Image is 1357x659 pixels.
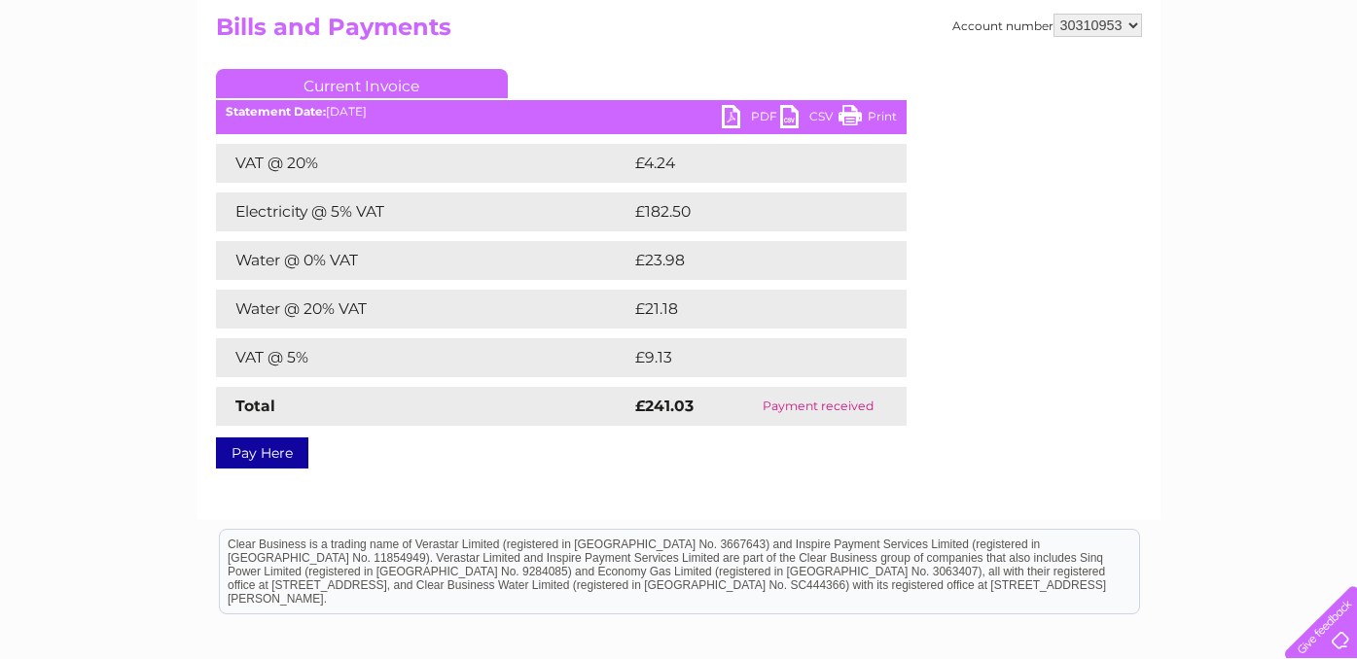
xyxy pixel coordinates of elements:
[780,105,839,133] a: CSV
[1188,83,1216,97] a: Blog
[1293,83,1339,97] a: Log out
[1228,83,1275,97] a: Contact
[722,105,780,133] a: PDF
[216,338,630,377] td: VAT @ 5%
[630,192,871,231] td: £182.50
[990,10,1125,34] a: 0333 014 3131
[216,437,308,468] a: Pay Here
[630,144,861,183] td: £4.24
[1118,83,1176,97] a: Telecoms
[216,241,630,280] td: Water @ 0% VAT
[216,192,630,231] td: Electricity @ 5% VAT
[216,69,508,98] a: Current Invoice
[235,397,275,415] strong: Total
[216,105,907,119] div: [DATE]
[730,387,907,426] td: Payment received
[839,105,897,133] a: Print
[220,11,1139,94] div: Clear Business is a trading name of Verastar Limited (registered in [GEOGRAPHIC_DATA] No. 3667643...
[630,241,868,280] td: £23.98
[952,14,1142,37] div: Account number
[630,290,864,329] td: £21.18
[216,290,630,329] td: Water @ 20% VAT
[216,144,630,183] td: VAT @ 20%
[216,14,1142,51] h2: Bills and Payments
[630,338,859,377] td: £9.13
[48,51,147,110] img: logo.png
[1015,83,1052,97] a: Water
[635,397,694,415] strong: £241.03
[1063,83,1106,97] a: Energy
[226,104,326,119] b: Statement Date:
